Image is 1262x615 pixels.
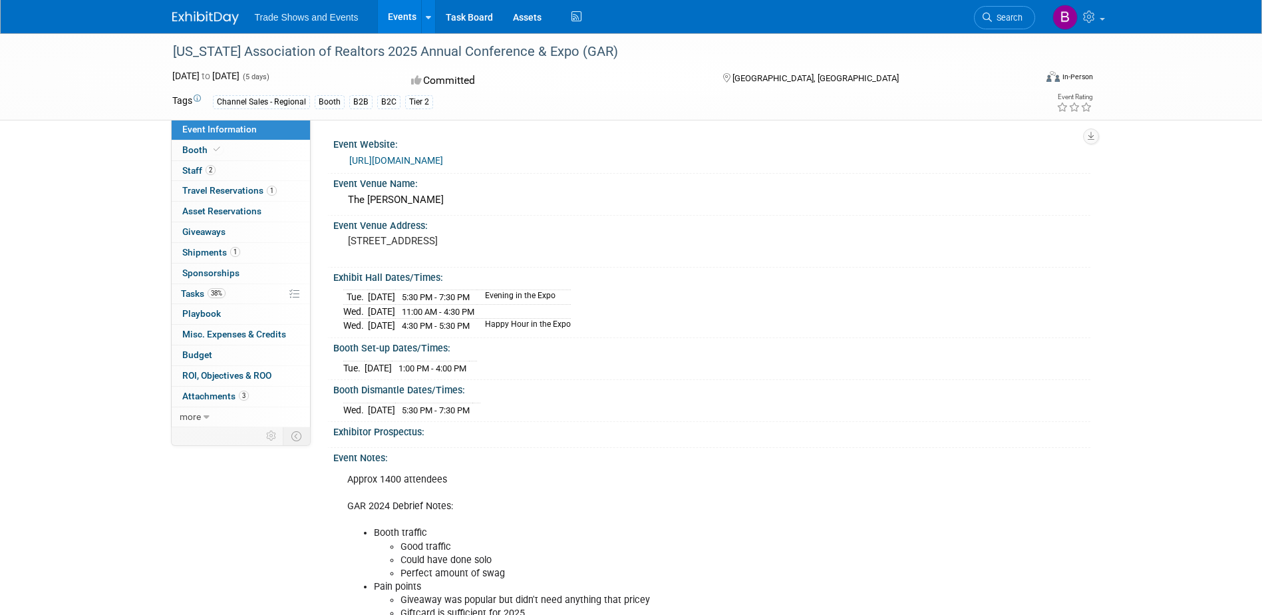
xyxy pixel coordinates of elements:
a: Giveaways [172,222,310,242]
a: [URL][DOMAIN_NAME] [349,155,443,166]
div: Committed [407,69,701,93]
span: (5 days) [241,73,269,81]
td: Tue. [343,290,368,305]
a: Event Information [172,120,310,140]
span: more [180,411,201,422]
span: 3 [239,391,249,401]
span: 1 [267,186,277,196]
div: Booth Dismantle Dates/Times: [333,380,1090,397]
div: Booth [315,95,345,109]
span: 1 [230,247,240,257]
span: ROI, Objectives & ROO [182,370,271,381]
span: to [200,71,212,81]
span: Budget [182,349,212,360]
td: Happy Hour in the Expo [477,319,571,333]
div: Exhibitor Prospectus: [333,422,1090,439]
div: Event Notes: [333,448,1090,465]
span: Event Information [182,124,257,134]
span: Shipments [182,247,240,258]
a: ROI, Objectives & ROO [172,366,310,386]
div: Event Format [957,69,1094,89]
div: In-Person [1062,72,1093,82]
span: Attachments [182,391,249,401]
div: Channel Sales - Regional [213,95,310,109]
div: B2C [377,95,400,109]
td: Evening in the Expo [477,290,571,305]
a: Sponsorships [172,264,310,284]
a: Budget [172,345,310,365]
span: 5:30 PM - 7:30 PM [402,292,470,302]
td: [DATE] [365,361,392,375]
td: Tags [172,94,201,109]
td: [DATE] [368,403,395,417]
div: Event Venue Name: [333,174,1090,190]
a: Staff2 [172,161,310,181]
div: Event Website: [333,134,1090,151]
a: Playbook [172,304,310,324]
span: 11:00 AM - 4:30 PM [402,307,474,317]
span: Tasks [181,288,226,299]
img: Barbara Wilkinson [1052,5,1078,30]
span: Sponsorships [182,268,239,278]
td: [DATE] [368,290,395,305]
span: 1:00 PM - 4:00 PM [398,363,466,373]
span: 38% [208,288,226,298]
li: Booth traffic [374,526,935,580]
div: Booth Set-up Dates/Times: [333,338,1090,355]
a: Shipments1 [172,243,310,263]
div: Tier 2 [405,95,433,109]
div: B2B [349,95,373,109]
td: Tue. [343,361,365,375]
td: [DATE] [368,304,395,319]
i: Booth reservation complete [214,146,220,153]
span: Travel Reservations [182,185,277,196]
span: Playbook [182,308,221,319]
span: 4:30 PM - 5:30 PM [402,321,470,331]
span: Asset Reservations [182,206,261,216]
span: 5:30 PM - 7:30 PM [402,405,470,415]
a: Tasks38% [172,284,310,304]
td: Toggle Event Tabs [283,427,310,445]
div: Event Venue Address: [333,216,1090,232]
div: [US_STATE] Association of Realtors 2025 Annual Conference & Expo (GAR) [168,40,1015,64]
span: Booth [182,144,223,155]
li: Good traffic [400,540,935,554]
td: Wed. [343,403,368,417]
span: [DATE] [DATE] [172,71,239,81]
a: Attachments3 [172,387,310,407]
span: Search [992,13,1023,23]
div: Event Rating [1056,94,1092,101]
td: Personalize Event Tab Strip [260,427,283,445]
span: Misc. Expenses & Credits [182,329,286,339]
img: ExhibitDay [172,11,239,25]
a: more [172,407,310,427]
a: Asset Reservations [172,202,310,222]
a: Search [974,6,1035,29]
td: Wed. [343,319,368,333]
td: [DATE] [368,319,395,333]
li: Could have done solo [400,554,935,567]
div: Exhibit Hall Dates/Times: [333,268,1090,284]
div: The [PERSON_NAME] [343,190,1080,210]
span: Giveaways [182,226,226,237]
img: Format-Inperson.png [1046,71,1060,82]
a: Travel Reservations1 [172,181,310,201]
pre: [STREET_ADDRESS] [348,235,634,247]
a: Misc. Expenses & Credits [172,325,310,345]
li: Giveaway was popular but didn't need anything that pricey [400,594,935,607]
li: Perfect amount of swag [400,567,935,580]
span: Staff [182,165,216,176]
span: Trade Shows and Events [255,12,359,23]
a: Booth [172,140,310,160]
td: Wed. [343,304,368,319]
span: [GEOGRAPHIC_DATA], [GEOGRAPHIC_DATA] [732,73,899,83]
span: 2 [206,165,216,175]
